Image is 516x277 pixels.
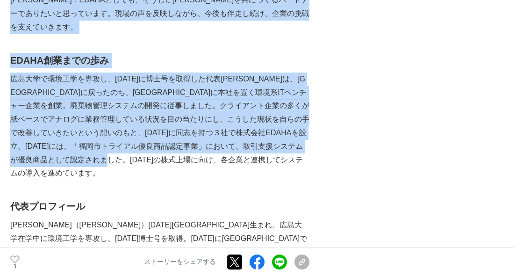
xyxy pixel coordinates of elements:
h2: EDAHA創業までの歩み [10,53,309,68]
p: ストーリーをシェアする [144,258,216,267]
h2: 代表プロフィール [10,199,309,214]
p: 広島大学で環境工学を専攻し、[DATE]に博士号を取得した代表[PERSON_NAME]は、[GEOGRAPHIC_DATA]に戻ったのち、[GEOGRAPHIC_DATA]に本社を置く環境系I... [10,73,309,180]
p: 3 [10,264,20,269]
